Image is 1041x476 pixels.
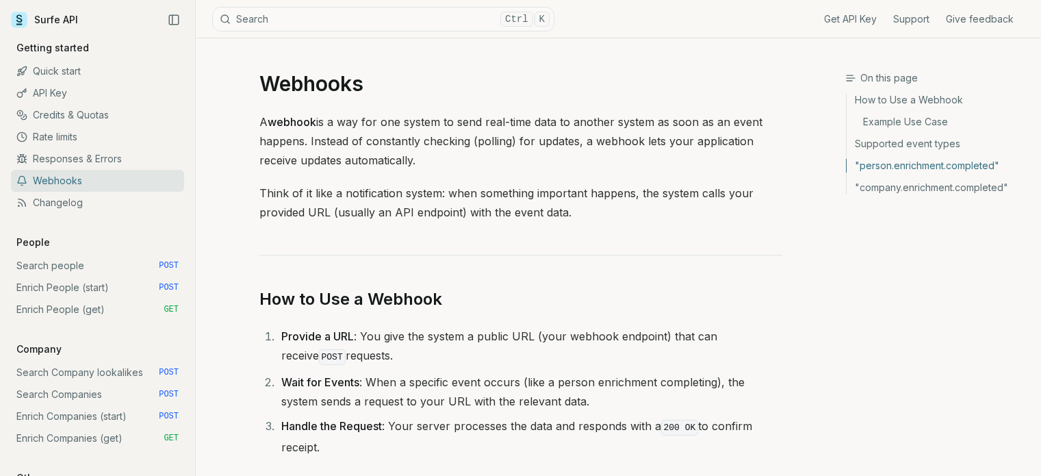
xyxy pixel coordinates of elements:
a: Quick start [11,60,184,82]
code: POST [319,349,346,365]
a: Support [893,12,929,26]
strong: Handle the Request [281,419,382,433]
button: Collapse Sidebar [164,10,184,30]
strong: Provide a URL [281,329,354,343]
p: Company [11,342,67,356]
a: API Key [11,82,184,104]
p: Think of it like a notification system: when something important happens, the system calls your p... [259,184,782,222]
a: Enrich Companies (get) GET [11,427,184,449]
span: POST [159,282,179,293]
a: Supported event types [847,133,1030,155]
p: People [11,236,55,249]
span: GET [164,304,179,315]
h1: Webhooks [259,71,782,96]
a: Webhooks [11,170,184,192]
span: POST [159,367,179,378]
a: Search Companies POST [11,384,184,405]
a: Example Use Case [847,111,1030,133]
a: Enrich Companies (start) POST [11,405,184,427]
strong: Wait for Events [281,375,359,389]
a: How to Use a Webhook [847,93,1030,111]
a: Enrich People (get) GET [11,299,184,321]
a: Search Company lookalikes POST [11,362,184,384]
kbd: K [535,12,550,27]
strong: webhook [268,115,316,129]
h3: On this page [845,71,1030,85]
a: Credits & Quotas [11,104,184,126]
a: Rate limits [11,126,184,148]
p: A is a way for one system to send real-time data to another system as soon as an event happens. I... [259,112,782,170]
li: : You give the system a public URL (your webhook endpoint) that can receive requests. [277,327,782,367]
a: How to Use a Webhook [259,288,442,310]
kbd: Ctrl [500,12,533,27]
span: GET [164,433,179,444]
a: Search people POST [11,255,184,277]
li: : Your server processes the data and responds with a to confirm receipt. [277,416,782,457]
a: Enrich People (start) POST [11,277,184,299]
a: "company.enrichment.completed" [847,177,1030,195]
span: POST [159,389,179,400]
a: Get API Key [824,12,877,26]
a: Changelog [11,192,184,214]
span: POST [159,411,179,422]
span: POST [159,260,179,271]
a: Give feedback [946,12,1014,26]
p: Getting started [11,41,94,55]
button: SearchCtrlK [212,7,554,32]
a: Responses & Errors [11,148,184,170]
li: : When a specific event occurs (like a person enrichment completing), the system sends a request ... [277,373,782,411]
a: Surfe API [11,10,78,30]
a: "person.enrichment.completed" [847,155,1030,177]
code: 200 OK [661,420,699,436]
